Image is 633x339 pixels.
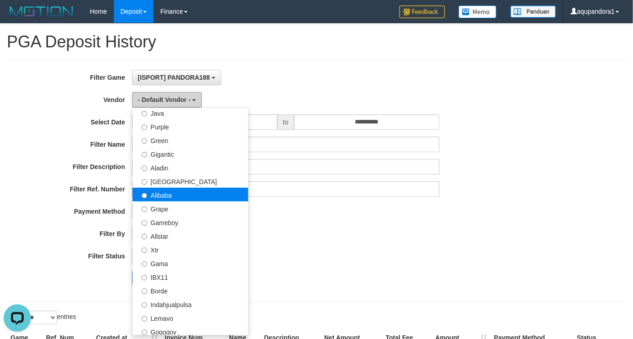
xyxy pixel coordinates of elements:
[142,165,148,171] input: Aladin
[142,302,148,308] input: Indahjualpulsa
[142,179,148,185] input: [GEOGRAPHIC_DATA]
[142,234,148,240] input: Allstar
[133,160,248,174] label: Aladin
[132,70,221,85] button: [ISPORT] PANDORA188
[142,275,148,281] input: IBX11
[133,311,248,324] label: Lemavo
[277,114,295,130] span: to
[142,220,148,226] input: Gameboy
[510,5,556,18] img: panduan.png
[142,193,148,199] input: Alibaba
[142,124,148,130] input: Purple
[133,256,248,270] label: Gama
[138,96,191,103] span: - Default Vendor -
[133,215,248,229] label: Gameboy
[142,206,148,212] input: Grape
[133,324,248,338] label: Gogogoy
[133,283,248,297] label: Borde
[142,316,148,322] input: Lemavo
[142,329,148,335] input: Gogogoy
[133,188,248,201] label: Alibaba
[133,174,248,188] label: [GEOGRAPHIC_DATA]
[138,74,210,81] span: [ISPORT] PANDORA188
[23,311,57,324] select: Showentries
[133,106,248,119] label: Java
[133,201,248,215] label: Grape
[459,5,497,18] img: Button%20Memo.svg
[133,242,248,256] label: Xtr
[4,4,31,31] button: Open LiveChat chat widget
[133,270,248,283] label: IBX11
[133,297,248,311] label: Indahjualpulsa
[7,33,626,51] h1: PGA Deposit History
[7,311,76,324] label: Show entries
[142,152,148,158] input: Gigantic
[7,5,76,18] img: MOTION_logo.png
[399,5,445,18] img: Feedback.jpg
[142,111,148,117] input: Java
[133,119,248,133] label: Purple
[133,133,248,147] label: Green
[142,247,148,253] input: Xtr
[142,261,148,267] input: Gama
[133,229,248,242] label: Allstar
[142,138,148,144] input: Green
[133,147,248,160] label: Gigantic
[132,92,202,108] button: - Default Vendor -
[142,288,148,294] input: Borde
